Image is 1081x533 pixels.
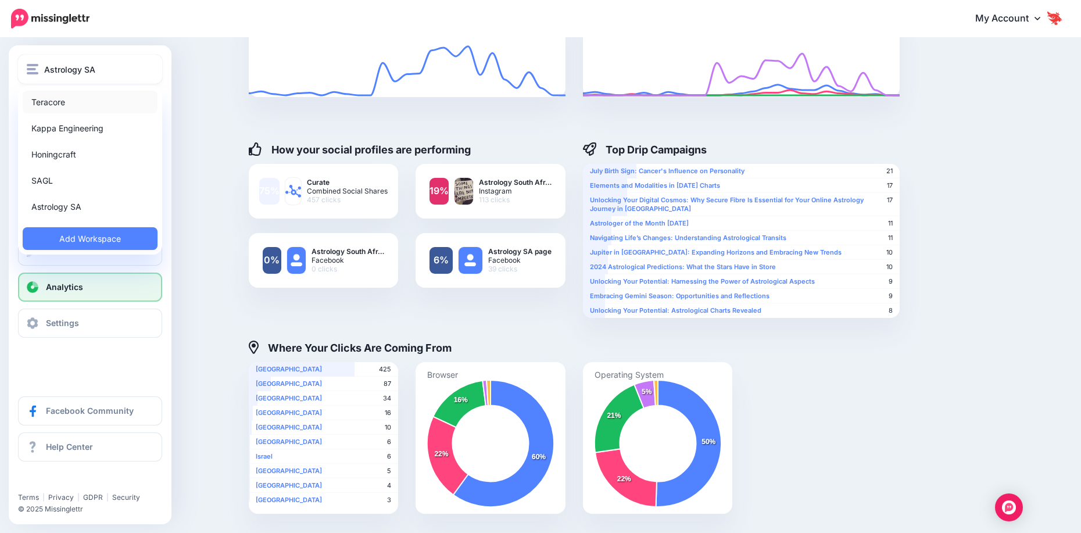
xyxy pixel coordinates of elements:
[887,196,893,205] span: 17
[387,481,391,490] span: 4
[249,142,471,156] h4: How your social profiles are performing
[23,169,158,192] a: SAGL
[83,493,103,502] a: GDPR
[11,9,90,28] img: Missinglettr
[479,178,552,187] b: Astrology South Afr…
[964,5,1064,33] a: My Account
[256,481,322,489] b: [GEOGRAPHIC_DATA]
[23,91,158,113] a: Teracore
[18,432,162,462] a: Help Center
[46,282,83,292] span: Analytics
[887,181,893,190] span: 17
[42,493,45,502] span: |
[256,409,322,417] b: [GEOGRAPHIC_DATA]
[46,442,93,452] span: Help Center
[488,256,552,264] span: Facebook
[590,196,864,213] b: Unlocking Your Digital Cosmos: Why Secure Fibre Is Essential for Your Online Astrology Journey in...
[249,341,452,355] h4: Where Your Clicks Are Coming From
[256,496,322,504] b: [GEOGRAPHIC_DATA]
[454,178,473,205] img: .png-82458
[590,234,786,242] b: Navigating Life’s Changes: Understanding Astrological Transits
[256,380,322,388] b: [GEOGRAPHIC_DATA]
[886,248,893,257] span: 10
[888,219,893,228] span: 11
[256,423,322,431] b: [GEOGRAPHIC_DATA]
[590,219,689,227] b: Astrologer of the Month [DATE]
[256,438,322,446] b: [GEOGRAPHIC_DATA]
[590,263,776,271] b: 2024 Astrological Predictions: What the Stars Have in Store
[256,452,273,460] b: Israel
[18,493,39,502] a: Terms
[287,247,306,274] img: user_default_image.png
[46,318,79,328] span: Settings
[387,452,391,461] span: 6
[889,306,893,315] span: 8
[44,63,95,76] span: Astrology SA
[590,306,761,314] b: Unlocking Your Potential: Astrological Charts Revealed
[312,256,384,264] span: Facebook
[18,503,169,515] li: © 2025 Missinglettr
[590,277,815,285] b: Unlocking Your Potential: Harnessing the Power of Astrological Aspects
[112,493,140,502] a: Security
[889,277,893,286] span: 9
[590,167,744,175] b: July Birth Sign: Cancer's Influence on Personality
[256,365,322,373] b: [GEOGRAPHIC_DATA]
[23,227,158,250] a: Add Workspace
[18,309,162,338] a: Settings
[307,178,388,187] b: Curate
[256,467,322,475] b: [GEOGRAPHIC_DATA]
[488,247,552,256] b: Astrology SA page
[77,493,80,502] span: |
[18,55,162,84] button: Astrology SA
[23,117,158,139] a: Kappa Engineering
[312,264,384,273] span: 0 clicks
[488,264,552,273] span: 39 clicks
[886,167,893,176] span: 21
[18,237,162,266] a: Create
[387,438,391,446] span: 6
[387,496,391,505] span: 3
[889,292,893,301] span: 9
[595,369,664,380] text: Operating System
[259,178,280,205] a: 75%
[886,263,893,271] span: 10
[263,247,281,274] a: 0%
[18,396,162,425] a: Facebook Community
[256,394,322,402] b: [GEOGRAPHIC_DATA]
[429,178,449,205] a: 19%
[459,247,482,274] img: user_default_image.png
[427,369,458,379] text: Browser
[995,493,1023,521] div: Open Intercom Messenger
[307,195,388,204] span: 457 clicks
[18,273,162,302] a: Analytics
[383,394,391,403] span: 34
[479,195,552,204] span: 113 clicks
[429,247,453,274] a: 6%
[384,380,391,388] span: 87
[590,248,842,256] b: Jupiter in [GEOGRAPHIC_DATA]: Expanding Horizons and Embracing New Trends
[590,181,720,189] b: Elements and Modalities in [DATE] Charts
[46,406,134,416] span: Facebook Community
[479,187,552,195] span: Instagram
[27,64,38,74] img: menu.png
[48,493,74,502] a: Privacy
[385,409,391,417] span: 16
[106,493,109,502] span: |
[379,365,391,374] span: 425
[590,292,769,300] b: Embracing Gemini Season: Opportunities and Reflections
[312,247,384,256] b: Astrology South Afr…
[387,467,391,475] span: 5
[583,142,707,156] h4: Top Drip Campaigns
[888,234,893,242] span: 11
[23,195,158,218] a: Astrology SA
[23,143,158,166] a: Honingcraft
[307,187,388,195] span: Combined Social Shares
[385,423,391,432] span: 10
[18,476,106,488] iframe: Twitter Follow Button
